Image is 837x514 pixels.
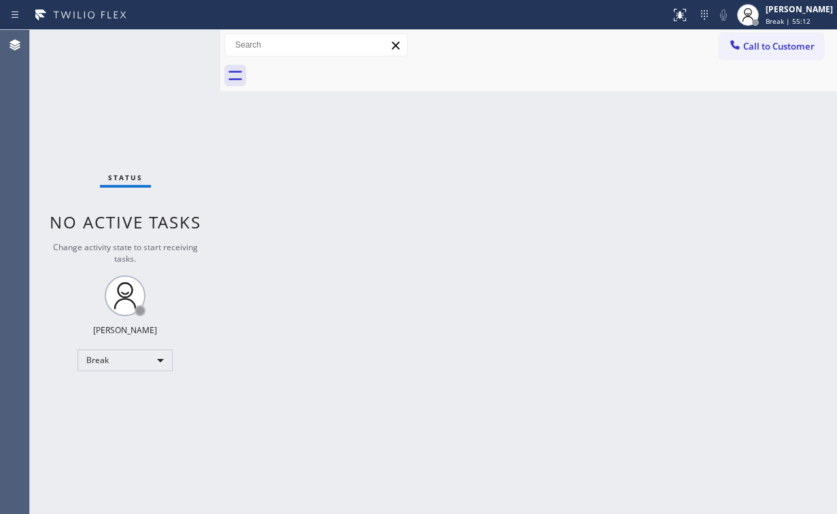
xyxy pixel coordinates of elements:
span: Change activity state to start receiving tasks. [53,241,198,264]
div: [PERSON_NAME] [93,324,157,336]
span: Status [108,173,143,182]
button: Mute [714,5,733,24]
span: Break | 55:12 [766,16,810,26]
button: Call to Customer [719,33,823,59]
span: No active tasks [50,211,201,233]
div: [PERSON_NAME] [766,3,833,15]
span: Call to Customer [743,40,815,52]
input: Search [225,34,407,56]
div: Break [78,349,173,371]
